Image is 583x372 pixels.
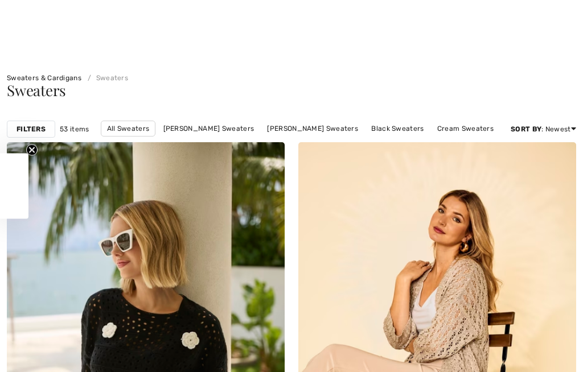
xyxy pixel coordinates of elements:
a: Solid [315,137,343,151]
strong: Filters [17,124,46,134]
a: Cream Sweaters [432,121,499,136]
span: 53 items [60,124,89,134]
a: Sweaters [83,74,128,82]
strong: Sort By [511,125,541,133]
a: Black Sweaters [366,121,429,136]
div: : Newest [511,124,576,134]
span: Sweaters [7,80,66,100]
a: [PERSON_NAME] Sweaters [158,121,260,136]
a: Pattern [345,137,383,151]
a: [PERSON_NAME] Sweaters [261,121,364,136]
button: Close teaser [26,144,38,156]
a: ¾ Sleeve [272,137,313,151]
a: Sweaters & Cardigans [7,74,81,82]
a: Long Sleeve [217,137,270,151]
a: All Sweaters [101,121,156,137]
